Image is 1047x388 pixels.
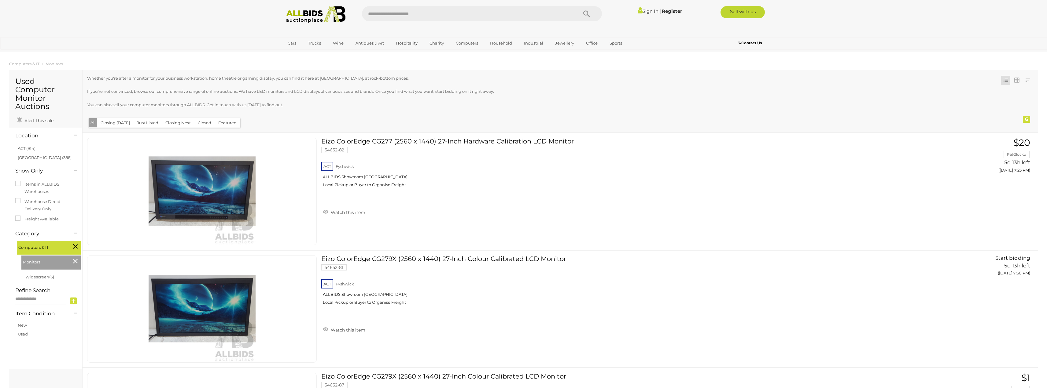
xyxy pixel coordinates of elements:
[571,6,602,21] button: Search
[551,38,578,48] a: Jewellery
[87,101,950,108] p: You can also sell your computer monitors through ALLBIDS. Get in touch with us [DATE] to find out.
[15,115,55,125] a: Alert this sale
[18,323,27,328] a: New
[329,210,365,215] span: Watch this item
[18,155,72,160] a: [GEOGRAPHIC_DATA] (386)
[15,181,76,195] label: Items in ALLBIDS Warehouses
[606,38,626,48] a: Sports
[15,216,59,223] label: Freight Available
[659,8,661,14] span: |
[149,256,256,362] img: 54652-81a.jpg
[9,61,39,66] a: Computers & IT
[87,88,950,95] p: If you're not convinced, browse our comprehensive range of online auctions. We have LED monitors ...
[15,133,65,139] h4: Location
[133,118,162,128] button: Just Listed
[15,311,65,317] h4: Item Condition
[15,168,65,174] h4: Show Only
[321,207,367,216] a: Watch this item
[392,38,422,48] a: Hospitality
[721,6,765,18] a: Sell with us
[23,257,69,266] span: Monitors
[23,118,53,123] span: Alert this sale
[194,118,215,128] button: Closed
[18,242,64,251] span: Computers & IT
[352,38,388,48] a: Antiques & Art
[739,40,763,46] a: Contact Us
[283,6,349,23] img: Allbids.com.au
[1013,137,1030,148] span: $20
[215,118,240,128] button: Featured
[18,332,28,336] a: Used
[87,75,950,82] p: Whether you're after a monitor for your business workstation, home theatre or gaming display, you...
[329,38,348,48] a: Wine
[582,38,602,48] a: Office
[15,231,65,237] h4: Category
[326,138,874,192] a: Eizo ColorEdge CG277 (2560 x 1440) 27-Inch Hardware Calibration LCD Monitor 54652-82 ACT Fyshwick...
[162,118,194,128] button: Closing Next
[662,8,682,14] a: Register
[883,138,1032,176] a: $20 PatGlocko 5d 13h left ([DATE] 7:23 PM)
[149,138,256,245] img: 54652-82a.jpg
[321,325,367,334] a: Watch this item
[15,198,76,212] label: Warehouse Direct - Delivery Only
[739,41,762,45] b: Contact Us
[15,77,76,111] h1: Used Computer Monitor Auctions
[1023,116,1030,123] div: 6
[486,38,516,48] a: Household
[304,38,325,48] a: Trucks
[452,38,482,48] a: Computers
[15,288,81,293] h4: Refine Search
[25,274,54,279] a: Widescreen(6)
[1021,372,1030,383] span: $1
[329,327,365,333] span: Watch this item
[326,255,874,310] a: Eizo ColorEdge CG279X (2560 x 1440) 27-Inch Colour Calibrated LCD Monitor 54652-81 ACT Fyshwick A...
[284,48,335,58] a: [GEOGRAPHIC_DATA]
[284,38,300,48] a: Cars
[520,38,547,48] a: Industrial
[89,118,97,127] button: All
[97,118,134,128] button: Closing [DATE]
[883,255,1032,279] a: Start bidding 5d 13h left ([DATE] 7:30 PM)
[638,8,658,14] a: Sign In
[46,61,63,66] a: Monitors
[18,146,35,151] a: ACT (914)
[426,38,448,48] a: Charity
[49,274,54,279] span: (6)
[995,255,1030,261] span: Start bidding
